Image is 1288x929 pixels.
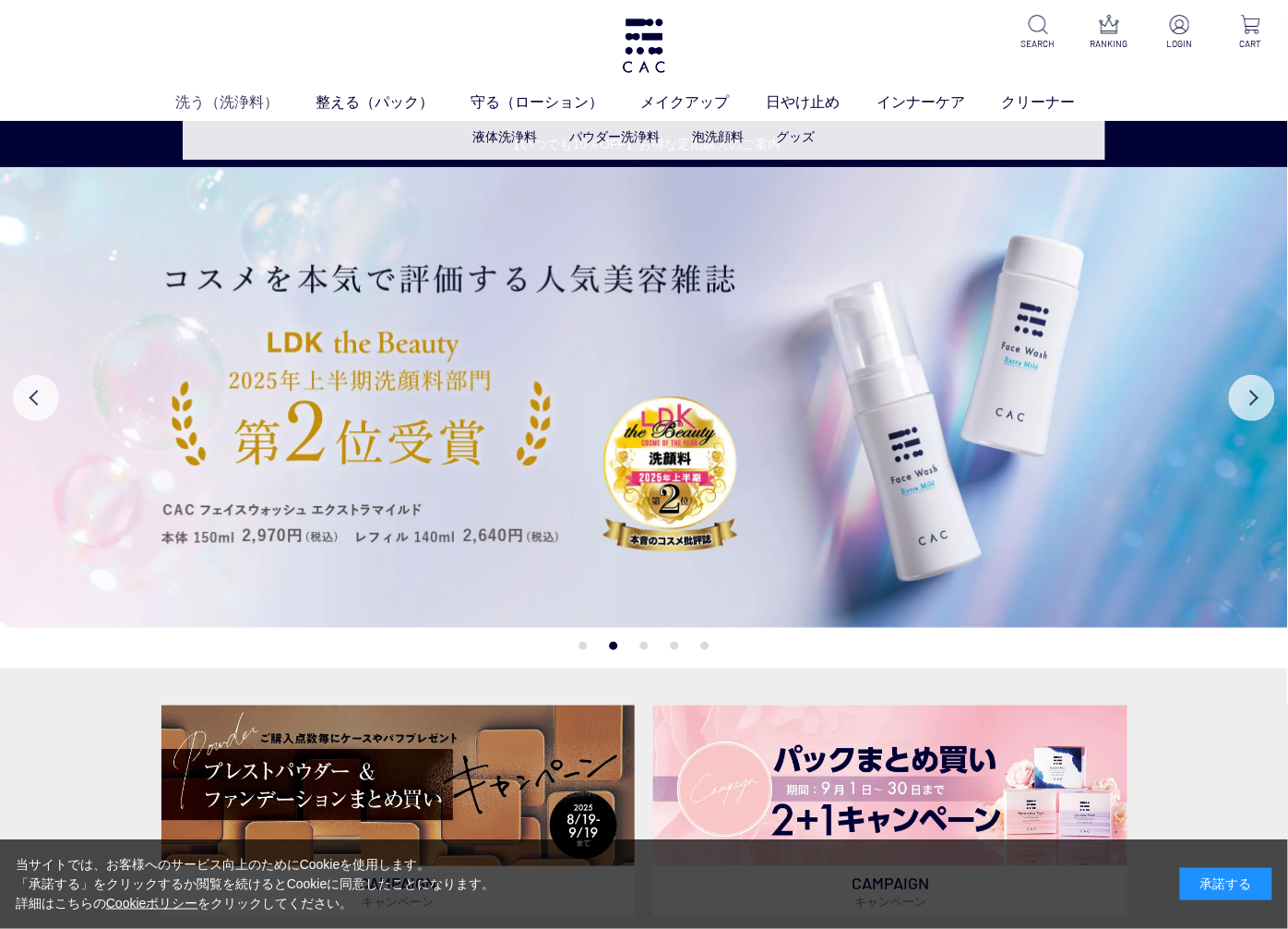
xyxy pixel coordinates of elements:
a: 液体洗浄料 [473,129,538,144]
button: 2 of 5 [610,642,618,650]
img: ベースメイクキャンペーン [161,706,635,866]
p: SEARCH [1016,37,1061,51]
a: 泡洗顔料 [693,129,745,144]
p: RANKING [1087,37,1132,51]
a: 整える（パック） [316,91,471,114]
a: RANKING [1087,15,1132,51]
button: 1 of 5 [579,642,588,650]
p: LOGIN [1157,37,1202,51]
img: パックキャンペーン2+1 [653,706,1127,866]
a: メイクアップ [640,91,766,114]
p: CART [1228,37,1273,51]
a: パウダー洗浄料 [570,129,661,144]
a: CART [1228,15,1273,51]
button: Next [1229,375,1275,421]
div: 承諾する [1180,868,1272,900]
a: クリーナー [1002,91,1113,114]
button: Previous [13,375,59,421]
img: logo [620,18,668,73]
a: 守る（ローション） [471,91,640,114]
a: SEARCH [1016,15,1061,51]
div: 当サイトでは、お客様へのサービス向上のためにCookieを使用します。 「承諾する」をクリックするか閲覧を続けるとCookieに同意したことになります。 詳細はこちらの をクリックしてください。 [16,855,495,913]
a: インナーケア [877,91,1002,114]
button: 4 of 5 [671,642,679,650]
a: 洗う（洗浄料） [175,91,316,114]
a: グッズ [777,129,816,144]
a: ベースメイクキャンペーン ベースメイクキャンペーン CAMPAIGNキャンペーン [161,706,635,916]
a: 日やけ止め [766,91,877,114]
a: パックキャンペーン2+1 パックキャンペーン2+1 CAMPAIGNキャンペーン [653,706,1127,916]
button: 3 of 5 [640,642,649,650]
a: 【いつでも10％OFF】お得な定期購入のご案内 [1,135,1288,154]
a: LOGIN [1157,15,1202,51]
button: 5 of 5 [701,642,710,650]
a: Cookieポリシー [106,896,198,911]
